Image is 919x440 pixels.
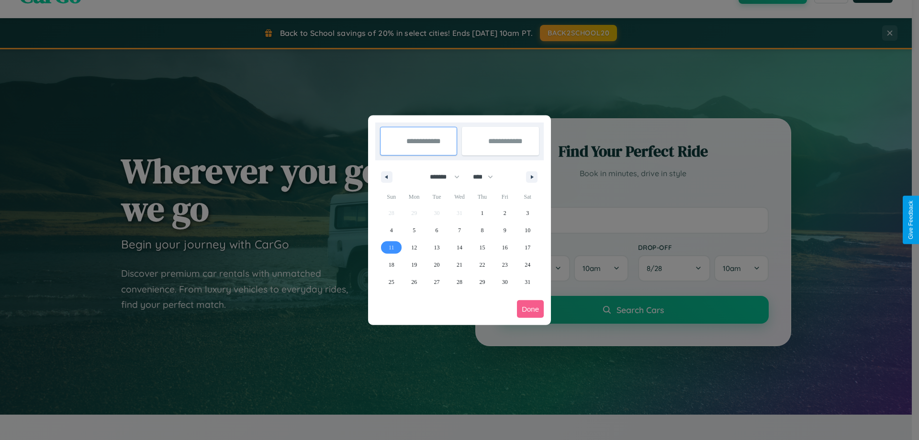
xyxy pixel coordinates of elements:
[493,189,516,204] span: Fri
[493,239,516,256] button: 16
[525,273,530,291] span: 31
[502,239,508,256] span: 16
[380,222,403,239] button: 4
[479,273,485,291] span: 29
[389,273,394,291] span: 25
[389,256,394,273] span: 18
[502,256,508,273] span: 23
[426,273,448,291] button: 27
[411,273,417,291] span: 26
[426,222,448,239] button: 6
[517,300,544,318] button: Done
[411,239,417,256] span: 12
[471,189,493,204] span: Thu
[457,239,462,256] span: 14
[411,256,417,273] span: 19
[525,239,530,256] span: 17
[471,239,493,256] button: 15
[471,222,493,239] button: 8
[389,239,394,256] span: 11
[502,273,508,291] span: 30
[380,256,403,273] button: 18
[380,239,403,256] button: 11
[380,189,403,204] span: Sun
[493,256,516,273] button: 23
[457,256,462,273] span: 21
[516,239,539,256] button: 17
[481,222,483,239] span: 8
[434,256,440,273] span: 20
[516,204,539,222] button: 3
[457,273,462,291] span: 28
[479,256,485,273] span: 22
[380,273,403,291] button: 25
[481,204,483,222] span: 1
[493,222,516,239] button: 9
[436,222,438,239] span: 6
[516,273,539,291] button: 31
[525,222,530,239] span: 10
[525,256,530,273] span: 24
[516,189,539,204] span: Sat
[479,239,485,256] span: 15
[403,239,425,256] button: 12
[448,256,471,273] button: 21
[434,239,440,256] span: 13
[908,201,914,239] div: Give Feedback
[448,239,471,256] button: 14
[426,256,448,273] button: 20
[471,273,493,291] button: 29
[448,273,471,291] button: 28
[493,204,516,222] button: 2
[458,222,461,239] span: 7
[504,222,506,239] span: 9
[403,256,425,273] button: 19
[448,222,471,239] button: 7
[504,204,506,222] span: 2
[403,189,425,204] span: Mon
[526,204,529,222] span: 3
[426,189,448,204] span: Tue
[471,204,493,222] button: 1
[434,273,440,291] span: 27
[426,239,448,256] button: 13
[390,222,393,239] span: 4
[471,256,493,273] button: 22
[516,222,539,239] button: 10
[403,273,425,291] button: 26
[403,222,425,239] button: 5
[493,273,516,291] button: 30
[448,189,471,204] span: Wed
[516,256,539,273] button: 24
[413,222,415,239] span: 5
